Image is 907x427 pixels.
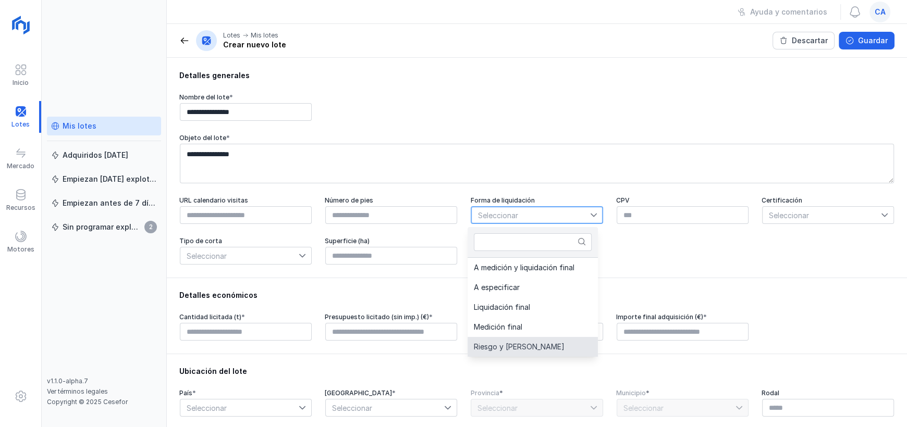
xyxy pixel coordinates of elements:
[325,237,458,245] div: Superficie (ha)
[762,196,894,205] div: Certificación
[325,313,458,321] div: Presupuesto licitado (sin imp.) (€)
[731,3,834,21] button: Ayuda y comentarios
[471,207,590,223] span: Seleccionar
[47,218,161,236] a: Sin programar explotación2
[63,121,96,131] div: Mis lotes
[180,399,299,416] span: Seleccionar
[7,245,34,254] div: Motores
[179,70,894,81] div: Detalles generales
[223,31,240,40] div: Lotes
[326,399,444,416] span: Seleccionar
[474,264,574,271] span: A medición y liquidación final
[616,313,749,321] div: Importe final adquisición (€)
[470,389,603,397] div: Provincia
[179,389,312,397] div: País
[180,247,299,264] span: Seleccionar
[468,278,598,297] li: A especificar
[179,290,894,300] div: Detalles económicos
[179,237,312,245] div: Tipo de corta
[875,7,886,17] span: ca
[47,398,161,406] div: Copyright © 2025 Cesefor
[63,198,157,208] div: Empiezan antes de 7 días
[616,389,749,397] div: Municipio
[223,40,286,50] div: Crear nuevo lote
[63,222,141,232] div: Sin programar explotación
[144,221,157,233] span: 2
[13,79,29,87] div: Inicio
[63,174,157,184] div: Empiezan [DATE] explotación
[616,196,749,205] div: CPV
[8,12,34,38] img: logoRight.svg
[325,389,458,397] div: [GEOGRAPHIC_DATA]
[468,317,598,337] li: Medición final
[762,389,894,397] div: Rodal
[179,196,312,205] div: URL calendario visitas
[47,387,108,395] a: Ver términos legales
[763,207,881,223] span: Seleccionar
[858,35,888,46] div: Guardar
[474,323,522,331] span: Medición final
[47,194,161,212] a: Empiezan antes de 7 días
[792,35,828,46] div: Descartar
[474,284,520,291] span: A especificar
[773,32,835,49] button: Descartar
[47,146,161,165] a: Adquiridos [DATE]
[63,150,128,160] div: Adquiridos [DATE]
[325,196,458,205] div: Número de pies
[179,313,312,321] div: Cantidad licitada (t)
[179,366,894,376] div: Ubicación del lote
[750,7,827,17] div: Ayuda y comentarios
[474,343,565,350] span: Riesgo y [PERSON_NAME]
[179,93,312,102] div: Nombre del lote
[47,117,161,135] a: Mis lotes
[468,337,598,357] li: Riesgo y ventura
[179,134,894,142] div: Objeto del lote
[47,170,161,189] a: Empiezan [DATE] explotación
[468,258,598,278] li: A medición y liquidación final
[839,32,894,49] button: Guardar
[47,377,161,385] div: v1.1.0-alpha.7
[474,304,530,311] span: Liquidación final
[251,31,278,40] div: Mis lotes
[470,196,603,205] div: Forma de liquidación
[7,162,34,170] div: Mercado
[6,204,35,212] div: Recursos
[468,297,598,317] li: Liquidación final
